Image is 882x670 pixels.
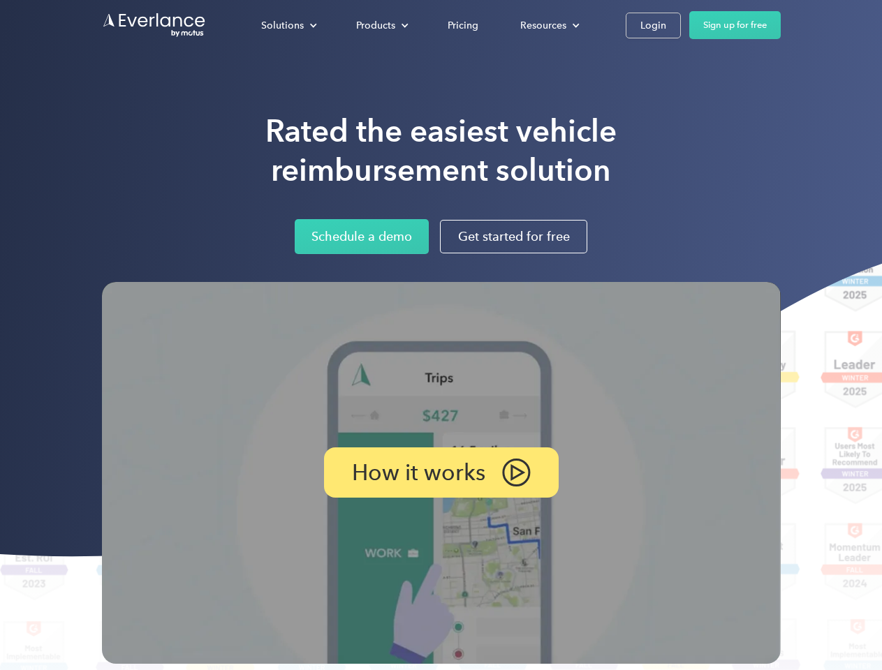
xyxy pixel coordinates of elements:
[448,17,478,34] div: Pricing
[295,219,429,254] a: Schedule a demo
[520,17,566,34] div: Resources
[626,13,681,38] a: Login
[261,17,304,34] div: Solutions
[440,220,587,253] a: Get started for free
[102,12,207,38] a: Go to homepage
[640,17,666,34] div: Login
[352,464,485,481] p: How it works
[356,17,395,34] div: Products
[434,13,492,38] a: Pricing
[265,112,617,190] h1: Rated the easiest vehicle reimbursement solution
[689,11,781,39] a: Sign up for free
